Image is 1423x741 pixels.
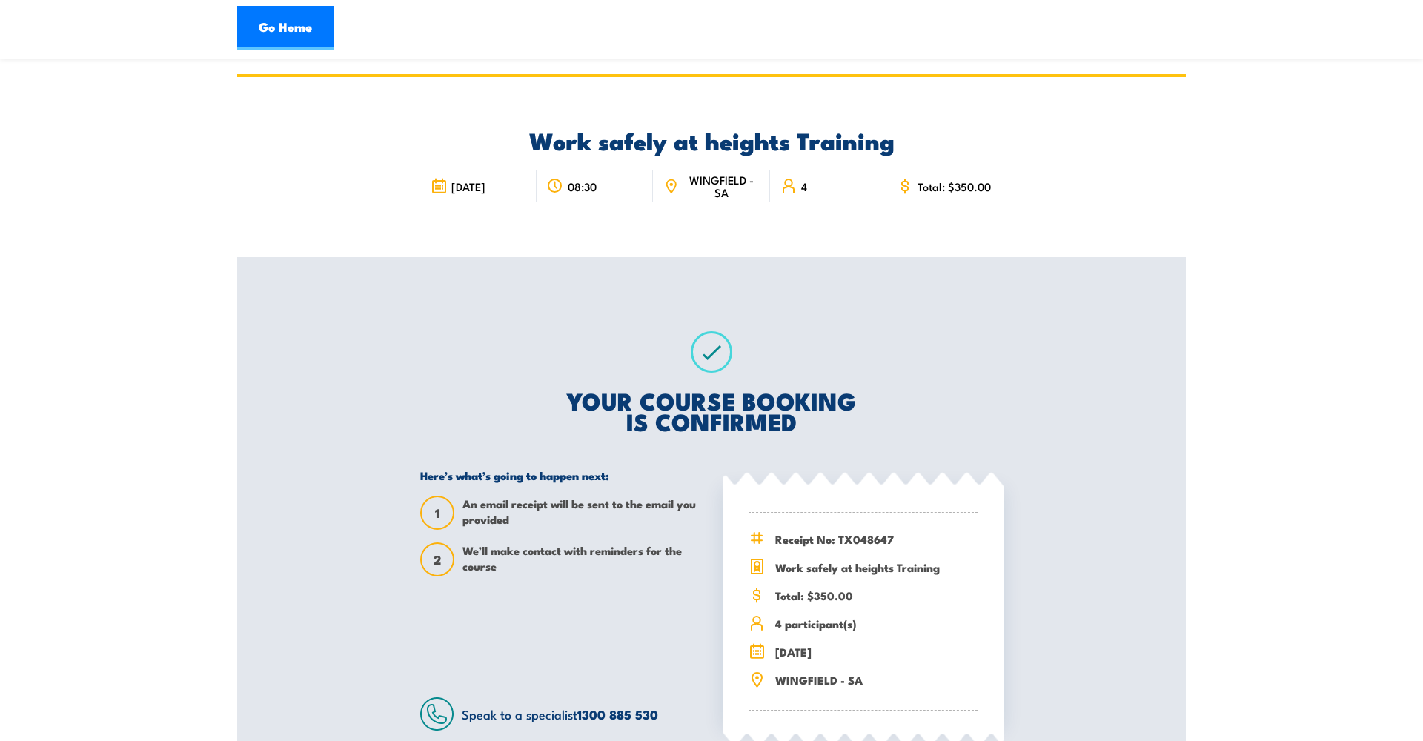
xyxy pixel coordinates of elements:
[237,6,334,50] a: Go Home
[775,531,978,548] span: Receipt No: TX048647
[422,505,453,521] span: 1
[775,615,978,632] span: 4 participant(s)
[775,643,978,660] span: [DATE]
[775,559,978,576] span: Work safely at heights Training
[775,671,978,688] span: WINGFIELD - SA
[462,542,701,576] span: We’ll make contact with reminders for the course
[577,705,658,724] a: 1300 885 530
[422,552,453,568] span: 2
[568,180,597,193] span: 08:30
[420,390,1004,431] h2: YOUR COURSE BOOKING IS CONFIRMED
[420,468,701,482] h5: Here’s what’s going to happen next:
[918,180,991,193] span: Total: $350.00
[462,705,658,723] span: Speak to a specialist
[451,180,485,193] span: [DATE]
[801,180,807,193] span: 4
[462,496,701,530] span: An email receipt will be sent to the email you provided
[683,173,760,199] span: WINGFIELD - SA
[775,587,978,604] span: Total: $350.00
[420,130,1004,150] h2: Work safely at heights Training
